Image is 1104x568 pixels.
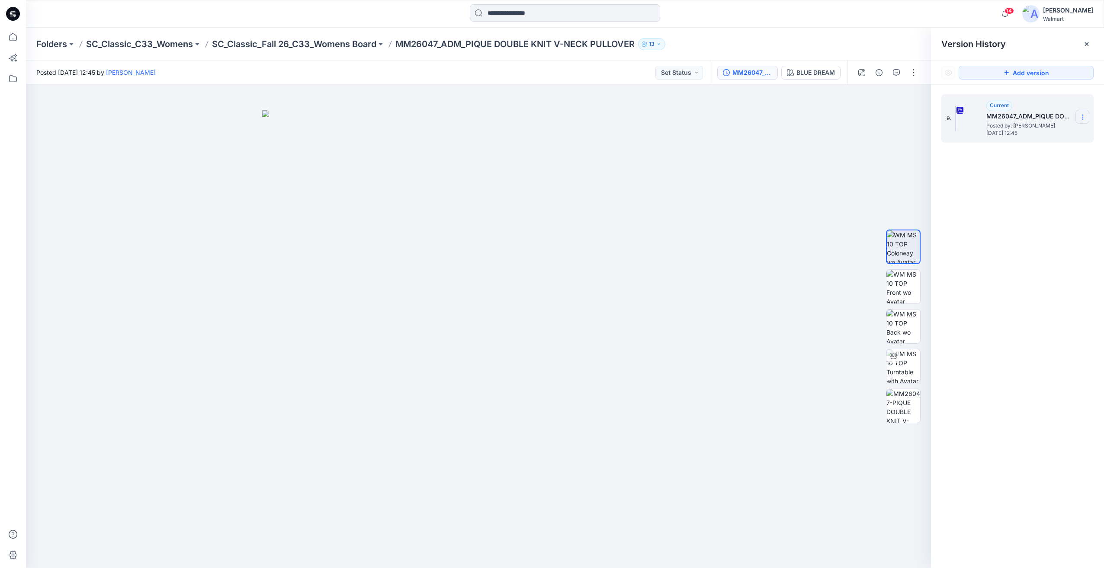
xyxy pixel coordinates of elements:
[886,389,920,423] img: MM26047-PIQUE DOUBLE KNIT V-NECK PULLOVER_compressed
[649,39,655,49] p: 13
[262,110,695,568] img: eyJhbGciOiJIUzI1NiIsImtpZCI6IjAiLCJzbHQiOiJzZXMiLCJ0eXAiOiJKV1QifQ.eyJkYXRhIjp7InR5cGUiOiJzdG9yYW...
[886,270,920,303] img: WM MS 10 TOP Front wo Avatar
[36,68,156,77] span: Posted [DATE] 12:45 by
[986,111,1073,121] h5: MM26047_ADM_PIQUE DOUBLE KNIT V-NECK PULLOVER (1)
[732,68,772,77] div: MM26047_ADM_PIQUE DOUBLE KNIT V-NECK PULLOVER (1)
[986,121,1073,130] span: Posted by: Rajesh Kumar
[1043,5,1093,16] div: [PERSON_NAME]
[955,105,956,131] img: MM26047_ADM_PIQUE DOUBLE KNIT V-NECK PULLOVER (1)
[212,38,376,50] a: SC_Classic_Fall 26_C33_Womens Board
[886,349,920,383] img: WM MS 10 TOP Turntable with Avatar
[986,130,1073,136] span: [DATE] 12:45
[947,115,952,122] span: 9.
[959,66,1094,80] button: Add version
[886,310,920,343] img: WM MS 10 TOP Back wo Avatar
[872,66,886,80] button: Details
[638,38,665,50] button: 13
[36,38,67,50] a: Folders
[1005,7,1014,14] span: 14
[106,69,156,76] a: [PERSON_NAME]
[941,66,955,80] button: Show Hidden Versions
[887,230,920,263] img: WM MS 10 TOP Colorway wo Avatar
[86,38,193,50] a: SC_Classic_C33_Womens
[1043,16,1093,22] div: Walmart
[1083,41,1090,48] button: Close
[717,66,778,80] button: MM26047_ADM_PIQUE DOUBLE KNIT V-NECK PULLOVER (1)
[1022,5,1040,22] img: avatar
[941,39,1006,49] span: Version History
[990,102,1009,108] span: Current
[395,38,635,50] p: MM26047_ADM_PIQUE DOUBLE KNIT V-NECK PULLOVER
[796,68,835,77] div: BLUE DREAM
[781,66,841,80] button: BLUE DREAM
